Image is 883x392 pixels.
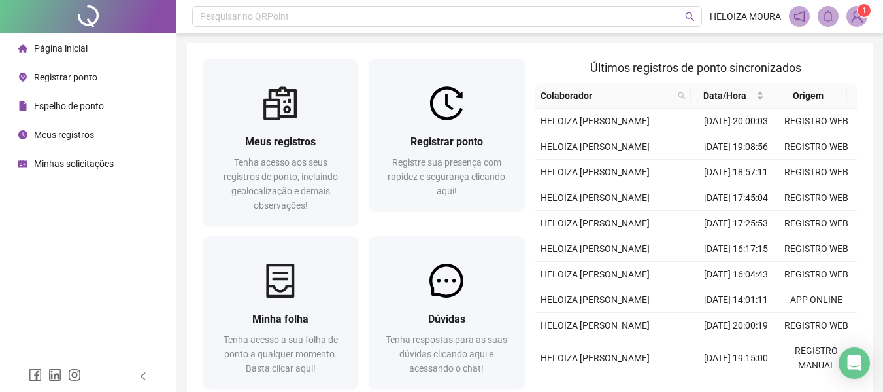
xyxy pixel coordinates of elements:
[34,72,97,82] span: Registrar ponto
[691,83,769,109] th: Data/Hora
[541,243,650,254] span: HELOIZA [PERSON_NAME]
[590,61,801,75] span: Últimos registros de ponto sincronizados
[793,10,805,22] span: notification
[224,157,338,211] span: Tenha acesso aos seus registros de ponto, incluindo geolocalização e demais observações!
[541,192,650,203] span: HELOIZA [PERSON_NAME]
[685,12,695,22] span: search
[386,334,507,374] span: Tenha respostas para as suas dúvidas clicando aqui e acessando o chat!
[858,4,871,17] sup: Atualize o seu contato no menu Meus Dados
[541,269,650,279] span: HELOIZA [PERSON_NAME]
[776,160,857,185] td: REGISTRO WEB
[245,135,316,148] span: Meus registros
[776,338,857,378] td: REGISTRO MANUAL
[18,73,27,82] span: environment
[769,83,847,109] th: Origem
[541,88,673,103] span: Colaborador
[541,141,650,152] span: HELOIZA [PERSON_NAME]
[388,157,505,196] span: Registre sua presença com rapidez e segurança clicando aqui!
[541,116,650,126] span: HELOIZA [PERSON_NAME]
[29,368,42,382] span: facebook
[18,130,27,139] span: clock-circle
[696,185,776,211] td: [DATE] 17:45:04
[696,134,776,160] td: [DATE] 19:08:56
[696,338,776,378] td: [DATE] 19:15:00
[252,313,308,325] span: Minha folha
[822,10,834,22] span: bell
[369,59,524,211] a: Registrar pontoRegistre sua presença com rapidez e segurança clicando aqui!
[776,211,857,236] td: REGISTRO WEB
[776,287,857,313] td: APP ONLINE
[34,130,94,140] span: Meus registros
[696,211,776,236] td: [DATE] 17:25:53
[675,86,688,105] span: search
[862,6,867,15] span: 1
[776,109,857,134] td: REGISTRO WEB
[696,160,776,185] td: [DATE] 18:57:11
[696,262,776,287] td: [DATE] 16:04:43
[34,101,104,111] span: Espelho de ponto
[839,347,870,379] div: Open Intercom Messenger
[696,88,753,103] span: Data/Hora
[776,313,857,338] td: REGISTRO WEB
[696,109,776,134] td: [DATE] 20:00:03
[776,236,857,262] td: REGISTRO WEB
[410,135,483,148] span: Registrar ponto
[541,320,650,330] span: HELOIZA [PERSON_NAME]
[48,368,61,382] span: linkedin
[696,236,776,262] td: [DATE] 16:17:15
[428,313,465,325] span: Dúvidas
[541,294,650,305] span: HELOIZA [PERSON_NAME]
[847,7,867,26] img: 91886
[696,313,776,338] td: [DATE] 20:00:19
[203,236,358,389] a: Minha folhaTenha acesso a sua folha de ponto a qualquer momento. Basta clicar aqui!
[541,353,650,363] span: HELOIZA [PERSON_NAME]
[203,59,358,226] a: Meus registrosTenha acesso aos seus registros de ponto, incluindo geolocalização e demais observa...
[139,372,148,381] span: left
[18,44,27,53] span: home
[541,167,650,177] span: HELOIZA [PERSON_NAME]
[224,334,338,374] span: Tenha acesso a sua folha de ponto a qualquer momento. Basta clicar aqui!
[696,287,776,313] td: [DATE] 14:01:11
[710,9,781,24] span: HELOIZA MOURA
[68,368,81,382] span: instagram
[369,236,524,389] a: DúvidasTenha respostas para as suas dúvidas clicando aqui e acessando o chat!
[34,43,88,54] span: Página inicial
[776,262,857,287] td: REGISTRO WEB
[776,185,857,211] td: REGISTRO WEB
[34,158,114,169] span: Minhas solicitações
[678,92,686,99] span: search
[18,159,27,168] span: schedule
[18,101,27,111] span: file
[541,218,650,228] span: HELOIZA [PERSON_NAME]
[776,134,857,160] td: REGISTRO WEB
